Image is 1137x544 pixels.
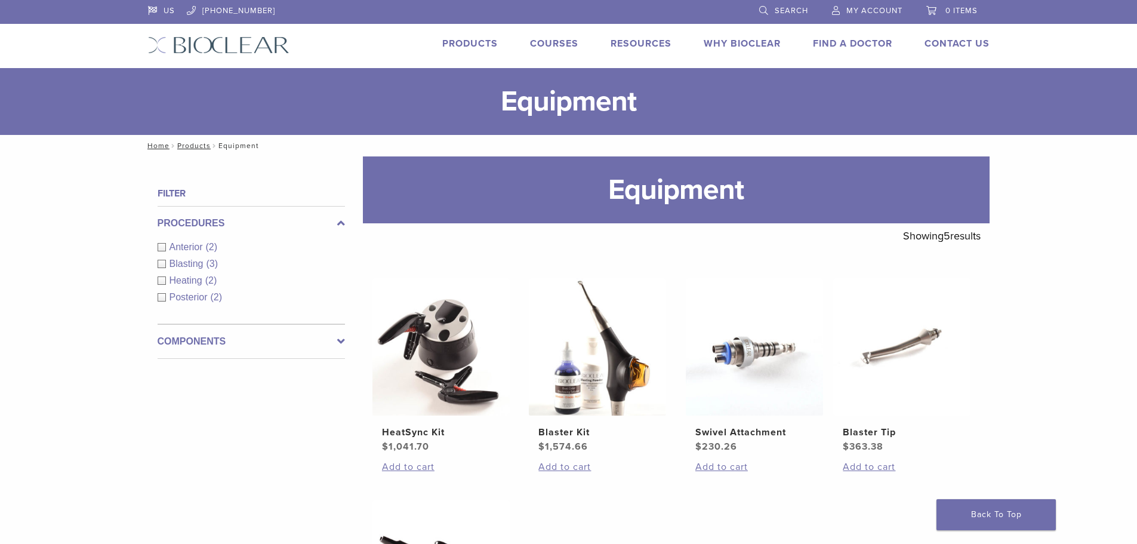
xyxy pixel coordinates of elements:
a: Why Bioclear [704,38,781,50]
span: $ [382,441,389,453]
a: Swivel AttachmentSwivel Attachment $230.26 [685,278,824,454]
a: Courses [530,38,578,50]
span: Posterior [170,292,211,302]
a: Blaster KitBlaster Kit $1,574.66 [528,278,667,454]
a: Add to cart: “Swivel Attachment” [695,460,814,474]
h2: Swivel Attachment [695,425,814,439]
span: (2) [211,292,223,302]
a: Products [177,142,211,150]
h4: Filter [158,186,345,201]
a: Add to cart: “Blaster Tip” [843,460,961,474]
h1: Equipment [363,156,990,223]
bdi: 1,574.66 [538,441,588,453]
img: Blaster Tip [833,278,970,416]
a: Blaster TipBlaster Tip $363.38 [833,278,972,454]
span: Heating [170,275,205,285]
span: $ [695,441,702,453]
span: $ [843,441,849,453]
img: Bioclear [148,36,289,54]
span: (2) [206,242,218,252]
span: 5 [944,229,950,242]
h2: Blaster Tip [843,425,961,439]
span: 0 items [945,6,978,16]
a: HeatSync KitHeatSync Kit $1,041.70 [372,278,511,454]
a: Products [442,38,498,50]
a: Back To Top [936,499,1056,530]
nav: Equipment [139,135,999,156]
label: Components [158,334,345,349]
bdi: 1,041.70 [382,441,429,453]
span: My Account [846,6,902,16]
a: Resources [611,38,671,50]
span: / [170,143,177,149]
a: Home [144,142,170,150]
a: Add to cart: “Blaster Kit” [538,460,657,474]
label: Procedures [158,216,345,230]
span: Anterior [170,242,206,252]
h2: Blaster Kit [538,425,657,439]
a: Find A Doctor [813,38,892,50]
p: Showing results [903,223,981,248]
span: (2) [205,275,217,285]
span: / [211,143,218,149]
img: HeatSync Kit [372,278,510,416]
span: Blasting [170,259,207,269]
img: Blaster Kit [529,278,666,416]
a: Add to cart: “HeatSync Kit” [382,460,500,474]
span: (3) [206,259,218,269]
bdi: 230.26 [695,441,737,453]
span: $ [538,441,545,453]
img: Swivel Attachment [686,278,823,416]
span: Search [775,6,808,16]
bdi: 363.38 [843,441,883,453]
h2: HeatSync Kit [382,425,500,439]
a: Contact Us [925,38,990,50]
